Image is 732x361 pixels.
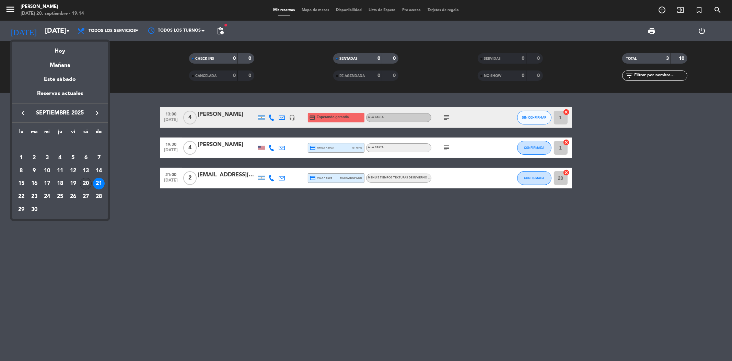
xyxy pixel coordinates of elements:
[80,164,93,177] td: 13 de septiembre de 2025
[15,128,28,139] th: lunes
[28,128,41,139] th: martes
[40,190,54,203] td: 24 de septiembre de 2025
[19,109,27,117] i: keyboard_arrow_left
[80,177,93,190] td: 20 de septiembre de 2025
[67,191,79,203] div: 26
[93,178,105,189] div: 21
[41,165,53,177] div: 10
[15,203,28,216] td: 29 de septiembre de 2025
[40,177,54,190] td: 17 de septiembre de 2025
[67,128,80,139] th: viernes
[80,178,92,189] div: 20
[15,151,28,164] td: 1 de septiembre de 2025
[80,191,92,203] div: 27
[40,151,54,164] td: 3 de septiembre de 2025
[67,190,80,203] td: 26 de septiembre de 2025
[54,164,67,177] td: 11 de septiembre de 2025
[80,165,92,177] div: 13
[93,165,105,177] div: 14
[80,128,93,139] th: sábado
[15,190,28,203] td: 22 de septiembre de 2025
[15,177,28,190] td: 15 de septiembre de 2025
[40,164,54,177] td: 10 de septiembre de 2025
[15,152,27,164] div: 1
[15,139,105,152] td: SEP.
[92,151,105,164] td: 7 de septiembre de 2025
[54,151,67,164] td: 4 de septiembre de 2025
[41,191,53,203] div: 24
[28,164,41,177] td: 9 de septiembre de 2025
[12,89,108,103] div: Reservas actuales
[15,191,27,203] div: 22
[67,151,80,164] td: 5 de septiembre de 2025
[28,204,40,216] div: 30
[93,109,101,117] i: keyboard_arrow_right
[92,190,105,203] td: 28 de septiembre de 2025
[54,178,66,189] div: 18
[92,177,105,190] td: 21 de septiembre de 2025
[67,152,79,164] div: 5
[54,128,67,139] th: jueves
[15,178,27,189] div: 15
[54,190,67,203] td: 25 de septiembre de 2025
[92,128,105,139] th: domingo
[54,152,66,164] div: 4
[17,109,29,118] button: keyboard_arrow_left
[54,191,66,203] div: 25
[54,177,67,190] td: 18 de septiembre de 2025
[29,109,91,118] span: septiembre 2025
[40,128,54,139] th: miércoles
[67,165,79,177] div: 12
[15,164,28,177] td: 8 de septiembre de 2025
[28,151,41,164] td: 2 de septiembre de 2025
[28,165,40,177] div: 9
[12,42,108,56] div: Hoy
[92,164,105,177] td: 14 de septiembre de 2025
[28,190,41,203] td: 23 de septiembre de 2025
[67,177,80,190] td: 19 de septiembre de 2025
[28,203,41,216] td: 30 de septiembre de 2025
[15,165,27,177] div: 8
[54,165,66,177] div: 11
[28,191,40,203] div: 23
[28,178,40,189] div: 16
[93,191,105,203] div: 28
[67,164,80,177] td: 12 de septiembre de 2025
[80,190,93,203] td: 27 de septiembre de 2025
[80,151,93,164] td: 6 de septiembre de 2025
[80,152,92,164] div: 6
[41,178,53,189] div: 17
[12,56,108,70] div: Mañana
[91,109,103,118] button: keyboard_arrow_right
[28,152,40,164] div: 2
[12,70,108,89] div: Este sábado
[28,177,41,190] td: 16 de septiembre de 2025
[93,152,105,164] div: 7
[67,178,79,189] div: 19
[15,204,27,216] div: 29
[41,152,53,164] div: 3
